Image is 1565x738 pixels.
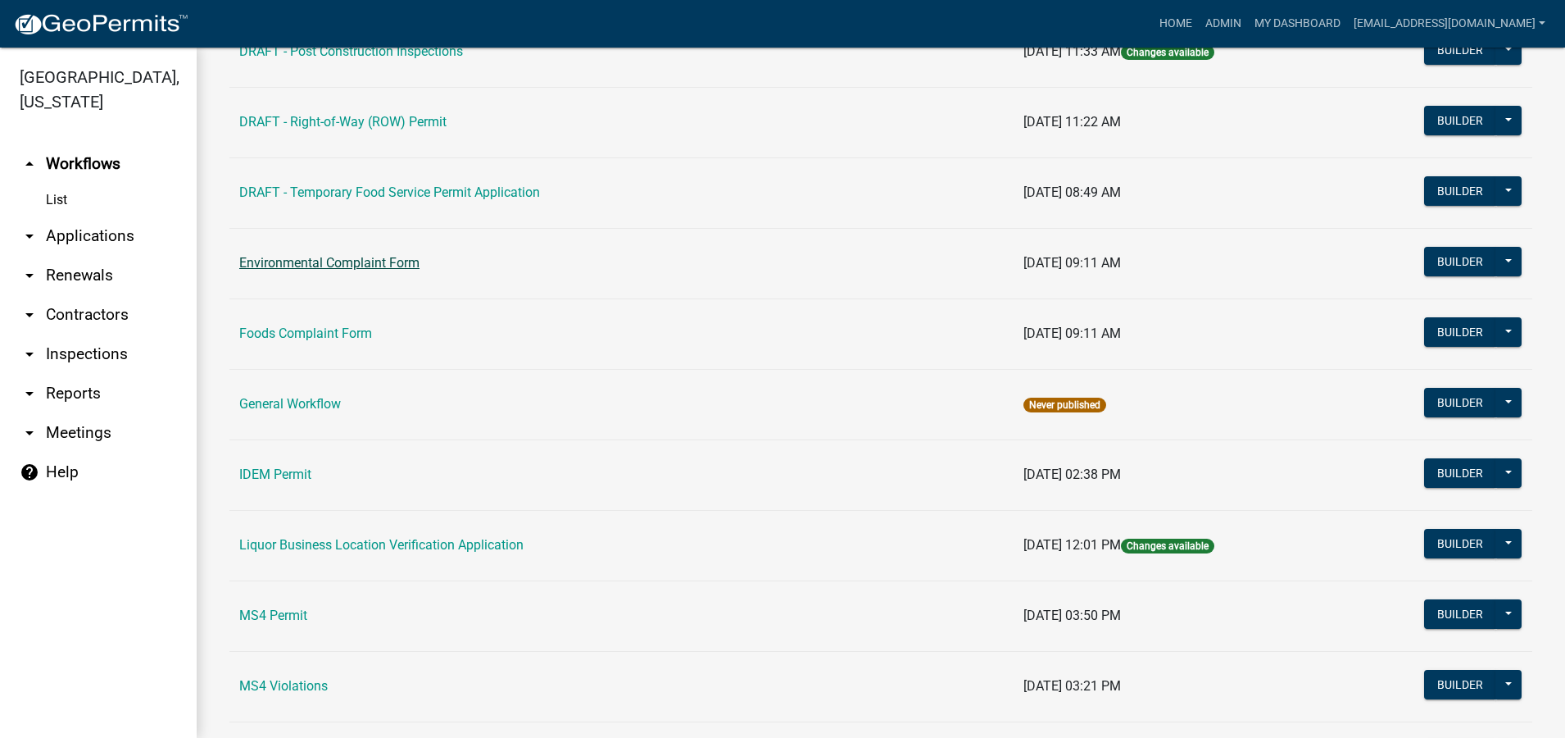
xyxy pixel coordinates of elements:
button: Builder [1424,35,1496,65]
span: [DATE] 08:49 AM [1023,184,1121,200]
a: Foods Complaint Form [239,326,372,341]
a: [EMAIL_ADDRESS][DOMAIN_NAME] [1347,8,1552,39]
span: [DATE] 02:38 PM [1023,467,1121,482]
i: arrow_drop_up [20,154,39,174]
i: arrow_drop_down [20,266,39,285]
button: Builder [1424,529,1496,558]
a: DRAFT - Temporary Food Service Permit Application [239,184,540,200]
a: MS4 Permit [239,608,307,623]
i: arrow_drop_down [20,305,39,325]
a: Environmental Complaint Form [239,255,420,271]
span: [DATE] 03:50 PM [1023,608,1121,623]
a: General Workflow [239,396,341,412]
i: help [20,462,39,482]
i: arrow_drop_down [20,423,39,443]
a: IDEM Permit [239,467,311,482]
button: Builder [1424,670,1496,699]
span: [DATE] 09:11 AM [1023,255,1121,271]
button: Builder [1424,247,1496,276]
a: Admin [1199,8,1248,39]
button: Builder [1424,458,1496,488]
button: Builder [1424,317,1496,347]
i: arrow_drop_down [20,226,39,246]
button: Builder [1424,176,1496,206]
span: Changes available [1121,539,1214,553]
a: DRAFT - Post Construction Inspections [239,43,463,59]
i: arrow_drop_down [20,384,39,403]
button: Builder [1424,599,1496,629]
span: Never published [1023,398,1106,412]
span: [DATE] 11:33 AM [1023,43,1121,59]
button: Builder [1424,106,1496,135]
button: Builder [1424,388,1496,417]
span: [DATE] 12:01 PM [1023,537,1121,553]
span: [DATE] 11:22 AM [1023,114,1121,130]
a: DRAFT - Right-of-Way (ROW) Permit [239,114,447,130]
span: [DATE] 09:11 AM [1023,326,1121,341]
i: arrow_drop_down [20,344,39,364]
span: Changes available [1121,45,1214,60]
a: Liquor Business Location Verification Application [239,537,524,553]
a: Home [1153,8,1199,39]
a: My Dashboard [1248,8,1347,39]
span: [DATE] 03:21 PM [1023,678,1121,694]
a: MS4 Violations [239,678,328,694]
